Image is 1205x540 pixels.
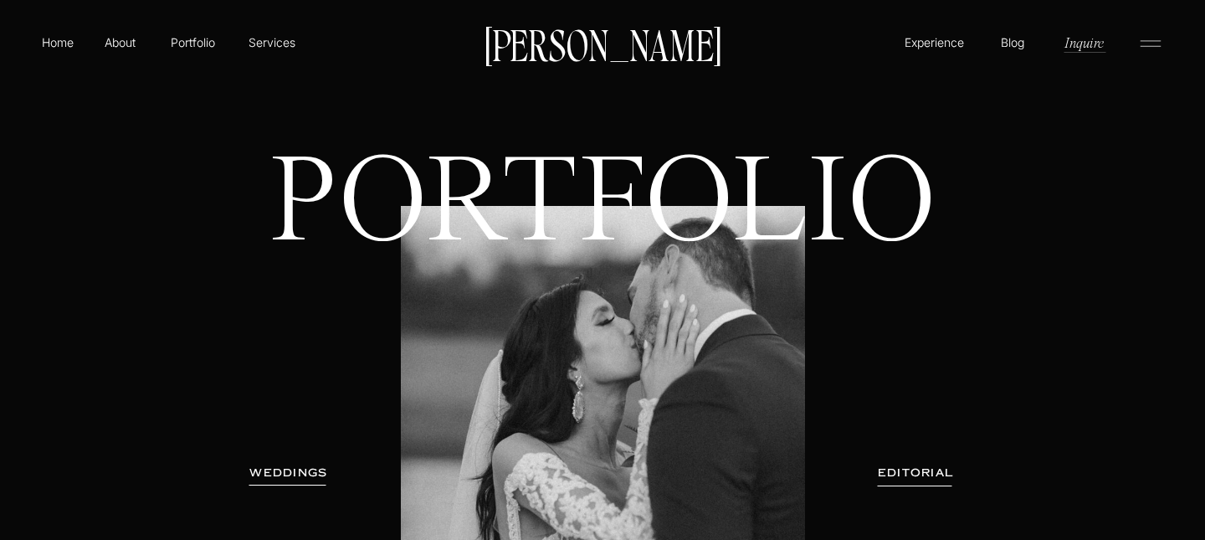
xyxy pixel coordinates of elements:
a: Portfolio [163,33,223,51]
a: About [101,33,139,50]
a: Experience [902,33,967,51]
a: [PERSON_NAME] [476,26,729,61]
a: Home [38,33,77,51]
a: WEDDINGS [236,465,341,481]
a: Services [247,33,296,51]
h1: PORTFOLIO [241,151,965,376]
a: EDITORIAL [854,465,977,481]
a: Blog [997,33,1028,50]
a: Inquire [1063,33,1105,52]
